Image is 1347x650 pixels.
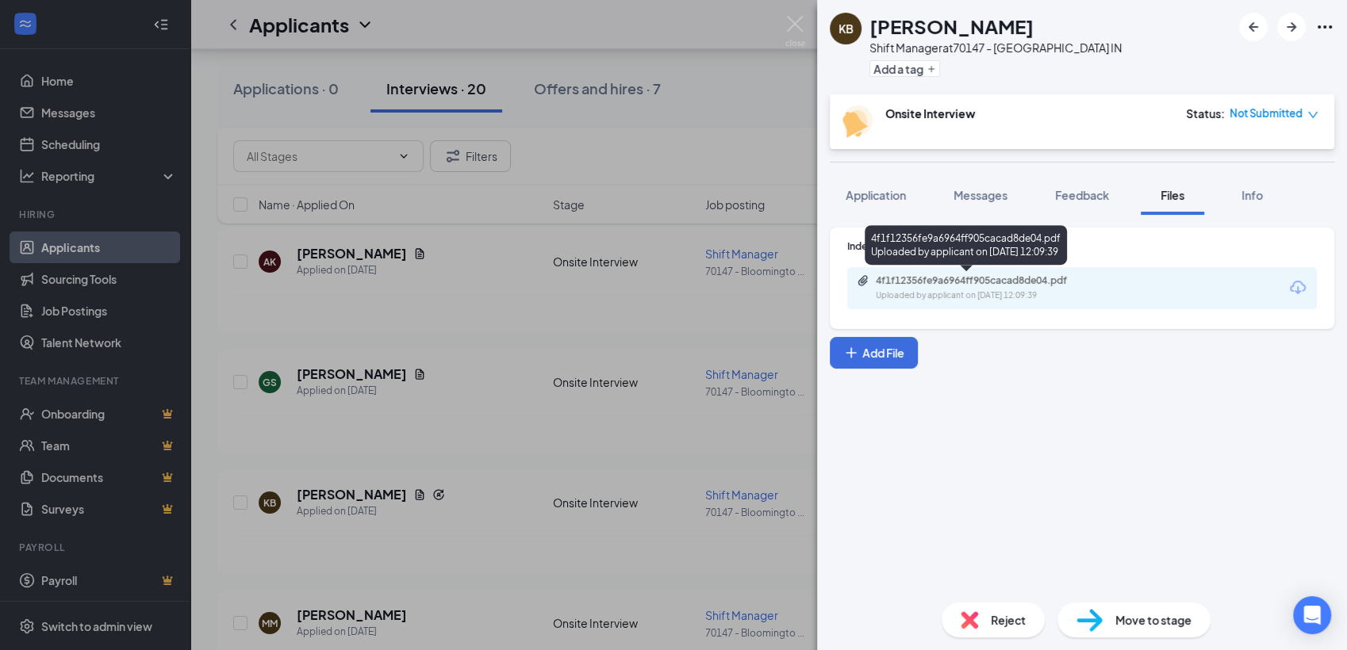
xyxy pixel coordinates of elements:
span: Application [846,188,906,202]
svg: Download [1288,278,1307,297]
span: Files [1161,188,1184,202]
div: 4f1f12356fe9a6964ff905cacad8de04.pdf [876,274,1098,287]
span: Reject [991,611,1026,629]
span: down [1307,109,1318,120]
svg: ArrowLeftNew [1244,17,1263,36]
span: Info [1241,188,1263,202]
div: Status : [1186,105,1225,121]
div: 4f1f12356fe9a6964ff905cacad8de04.pdf Uploaded by applicant on [DATE] 12:09:39 [865,225,1067,265]
svg: ArrowRight [1282,17,1301,36]
svg: Plus [927,64,936,74]
div: Indeed Resume [847,239,1317,253]
button: ArrowLeftNew [1239,13,1268,41]
a: Paperclip4f1f12356fe9a6964ff905cacad8de04.pdfUploaded by applicant on [DATE] 12:09:39 [857,274,1114,302]
div: Open Intercom Messenger [1293,596,1331,634]
button: Add FilePlus [830,337,918,369]
button: PlusAdd a tag [869,60,940,77]
b: Onsite Interview [885,106,975,120]
span: Move to stage [1115,611,1192,629]
div: Uploaded by applicant on [DATE] 12:09:39 [876,289,1114,302]
span: Messages [954,188,1007,202]
button: ArrowRight [1277,13,1306,41]
h1: [PERSON_NAME] [869,13,1034,40]
span: Feedback [1055,188,1109,202]
svg: Paperclip [857,274,869,287]
div: Shift Manager at 70147 - [GEOGRAPHIC_DATA] IN [869,40,1122,55]
svg: Ellipses [1315,17,1334,36]
span: Not Submitted [1230,105,1303,121]
div: KB [839,21,854,36]
svg: Plus [843,345,859,361]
